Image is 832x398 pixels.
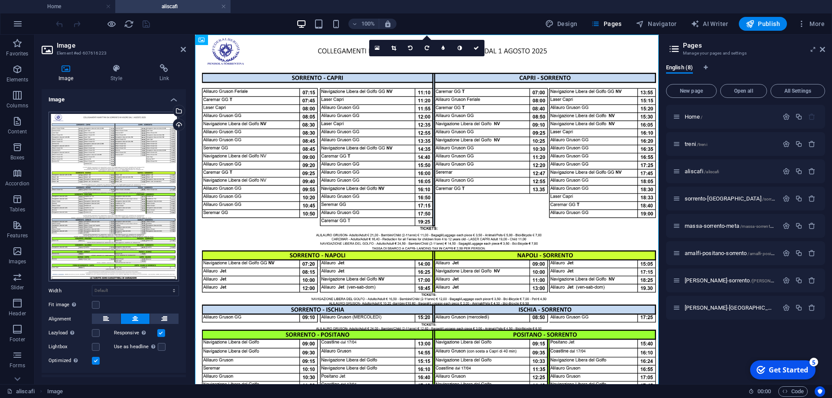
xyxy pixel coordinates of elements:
[795,140,803,148] div: Duplicate
[685,168,719,175] span: Click to open page
[682,278,778,283] div: [PERSON_NAME]-sorrento/[PERSON_NAME]-sorrento
[691,19,728,28] span: AI Writer
[701,115,702,120] span: /
[123,19,134,29] button: reload
[361,19,375,29] h6: 100%
[764,388,765,395] span: :
[106,19,117,29] button: Click here to leave preview mode and continue editing
[591,19,621,28] span: Pages
[670,88,713,94] span: New page
[783,113,790,120] div: Settings
[720,84,767,98] button: Open all
[797,19,825,28] span: More
[348,19,379,29] button: 100%
[762,197,826,201] span: /sorrento-[GEOGRAPHIC_DATA]
[808,113,816,120] div: The startpage cannot be deleted
[808,168,816,175] div: Remove
[751,278,805,283] span: /[PERSON_NAME]-sorrento
[795,277,803,284] div: Duplicate
[795,222,803,230] div: Duplicate
[682,196,778,201] div: sorrento-[GEOGRAPHIC_DATA]/sorrento-[GEOGRAPHIC_DATA]
[808,304,816,311] div: Remove
[114,328,157,338] label: Responsive
[11,284,24,291] p: Slider
[435,40,452,56] a: Blur
[57,49,169,57] h3: Element #ed-607616223
[794,17,828,31] button: More
[747,251,797,256] span: /amalfi-positano-sorrento
[795,113,803,120] div: Duplicate
[682,305,778,311] div: [PERSON_NAME]-[GEOGRAPHIC_DATA]-massa-[GEOGRAPHIC_DATA]
[632,17,680,31] button: Navigator
[685,277,805,284] span: Click to open page
[724,88,763,94] span: Open all
[687,17,732,31] button: AI Writer
[795,168,803,175] div: Duplicate
[682,168,778,174] div: aliscafi/aliscafi
[808,195,816,202] div: Remove
[697,142,707,147] span: /treni
[8,128,27,135] p: Content
[6,50,28,57] p: Favorites
[6,76,29,83] p: Elements
[682,223,778,229] div: massa-sorrento-meta/massa-sorrento-meta
[545,19,578,28] span: Design
[49,356,92,366] label: Optimized
[795,195,803,202] div: Duplicate
[783,249,790,257] div: Settings
[783,168,790,175] div: Settings
[49,342,92,352] label: Lightbox
[808,222,816,230] div: Remove
[124,19,134,29] i: Reload page
[666,62,693,74] span: English (8)
[795,249,803,257] div: Duplicate
[778,386,808,397] button: Code
[49,314,92,324] label: Alignment
[685,141,707,147] span: Click to open page
[542,17,581,31] button: Design
[10,206,25,213] p: Tables
[588,17,625,31] button: Pages
[808,249,816,257] div: Remove
[47,386,63,397] span: Click to select. Double-click to edit
[682,141,778,147] div: treni/treni
[9,258,26,265] p: Images
[49,288,92,293] label: Width
[704,169,719,174] span: /aliscafi
[808,277,816,284] div: Remove
[49,328,92,338] label: Lazyload
[419,40,435,56] a: Rotate right 90°
[49,112,179,282] div: ORARIVIAMAREA3aggiornatial1AGOSTO2025-Ho5NKjsuKg7fgwVpdiBD4g.jpg
[369,40,386,56] a: Select files from the file manager, stock photos, or upload file(s)
[9,310,26,317] p: Header
[10,154,25,161] p: Boxes
[143,64,186,82] h4: Link
[57,42,186,49] h2: Image
[386,40,402,56] a: Crop mode
[42,375,186,395] h4: Text Float
[815,386,825,397] button: Usercentrics
[6,102,28,109] p: Columns
[682,250,778,256] div: amalfi-positano-sorrento/amalfi-positano-sorrento
[384,20,392,28] i: On resize automatically adjust zoom level to fit chosen device.
[783,140,790,148] div: Settings
[685,113,702,120] span: Click to open page
[683,42,825,49] h2: Pages
[7,232,28,239] p: Features
[49,300,92,310] label: Fit image
[114,342,158,352] label: Use as headline
[740,224,784,229] span: /massa-sorrento-meta
[808,140,816,148] div: Remove
[757,386,771,397] span: 00 00
[402,40,419,56] a: Rotate left 90°
[468,40,484,56] a: Confirm ( Ctrl ⏎ )
[783,222,790,230] div: Settings
[5,180,29,187] p: Accordion
[42,89,186,105] h4: Image
[782,386,804,397] span: Code
[42,64,94,82] h4: Image
[783,195,790,202] div: Settings
[783,304,790,311] div: Settings
[666,64,825,81] div: Language Tabs
[748,386,771,397] h6: Session time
